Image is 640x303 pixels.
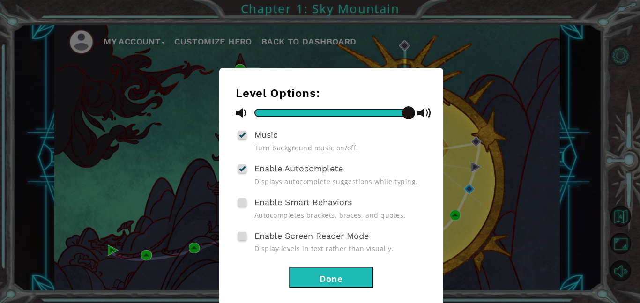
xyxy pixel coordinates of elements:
[289,267,373,288] button: Done
[254,197,352,207] span: Enable Smart Behaviors
[254,143,427,152] span: Turn background music on/off.
[254,244,427,253] span: Display levels in text rather than visually.
[254,231,369,241] span: Enable Screen Reader Mode
[254,163,343,173] span: Enable Autocomplete
[254,211,427,220] span: Autocompletes brackets, braces, and quotes.
[254,177,427,186] span: Displays autocomplete suggestions while typing.
[254,130,278,140] span: Music
[236,87,427,100] h3: Level Options:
